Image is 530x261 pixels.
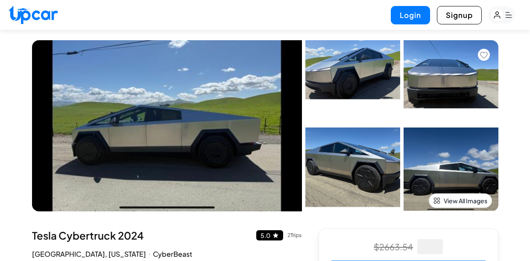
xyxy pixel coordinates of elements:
img: Car Image 4 [404,128,498,211]
div: Tesla Cybertruck 2024 [32,228,302,242]
button: Add to favorites [478,49,490,61]
div: 2 Trips [287,233,302,238]
div: [GEOGRAPHIC_DATA], [US_STATE] CyberBeast [32,249,302,259]
img: star [272,232,279,239]
img: view-all [433,197,440,204]
span: View All Images [444,196,487,205]
img: Upcar Logo [9,6,58,24]
img: Car Image 2 [404,40,498,124]
button: Login [391,6,430,24]
img: Car [32,40,302,211]
span: $2663.54 [374,243,413,251]
img: Car Image 3 [305,128,400,211]
button: View All Images [429,193,492,208]
img: Car Image 1 [305,40,400,124]
button: Signup [437,6,482,24]
div: 5.0 [261,232,270,238]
